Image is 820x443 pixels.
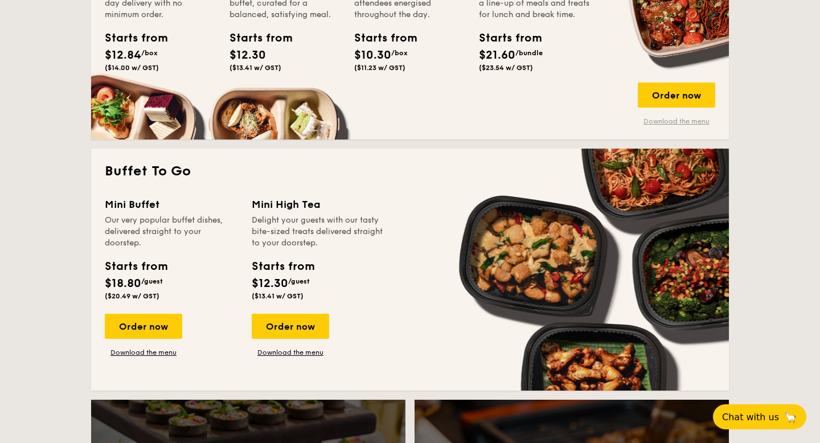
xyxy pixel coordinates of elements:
span: ($13.41 w/ GST) [252,292,304,300]
a: Download the menu [638,117,715,126]
span: /guest [288,277,310,285]
div: Starts from [252,258,314,275]
span: $18.80 [105,277,141,290]
div: Delight your guests with our tasty bite-sized treats delivered straight to your doorstep. [252,215,385,249]
button: Chat with us🦙 [713,404,806,429]
a: Download the menu [252,348,329,357]
div: Starts from [479,30,530,47]
h2: Buffet To Go [105,162,715,181]
span: $12.30 [252,277,288,290]
div: Mini High Tea [252,196,385,212]
span: $21.60 [479,48,515,62]
div: Order now [638,83,715,108]
span: /box [141,49,158,57]
div: Our very popular buffet dishes, delivered straight to your doorstep. [105,215,238,249]
div: Starts from [105,258,167,275]
span: /box [391,49,408,57]
div: Starts from [354,30,405,47]
div: Starts from [229,30,281,47]
span: ($20.49 w/ GST) [105,292,159,300]
span: /bundle [515,49,543,57]
span: $12.30 [229,48,266,62]
span: $10.30 [354,48,391,62]
div: Mini Buffet [105,196,238,212]
a: Download the menu [105,348,182,357]
div: Order now [105,314,182,339]
span: ($14.00 w/ GST) [105,64,159,72]
span: /guest [141,277,163,285]
div: Starts from [105,30,156,47]
span: Chat with us [722,412,779,423]
span: 🦙 [784,411,797,424]
span: ($23.54 w/ GST) [479,64,533,72]
span: $12.84 [105,48,141,62]
div: Order now [252,314,329,339]
span: ($11.23 w/ GST) [354,64,405,72]
span: ($13.41 w/ GST) [229,64,281,72]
